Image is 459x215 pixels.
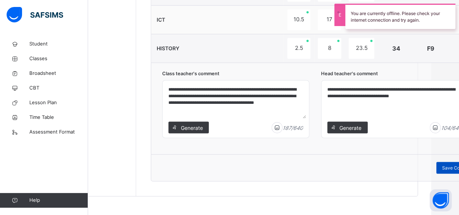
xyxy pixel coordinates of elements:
span: Generate [339,124,362,131]
span: Lesson Plan [29,99,88,106]
img: icon [430,122,441,133]
span: 34 [392,45,400,52]
i: 187 / 640 [283,124,303,131]
img: icon [272,122,283,133]
div: 10.5 [287,9,310,30]
div: 23.5 [349,38,374,59]
span: Classes [29,55,88,62]
div: 2.5 [287,38,310,59]
div: 17 [318,9,341,30]
span: Generate [180,124,203,131]
div: 8 [318,38,341,59]
span: F9 [427,45,434,52]
span: Student [29,40,88,48]
span: Time Table [29,114,88,121]
span: Class teacher's comment [162,70,309,77]
button: Open asap [430,189,452,211]
span: HISTORY [157,45,179,51]
span: CBT [29,84,88,92]
div: You are currently offline. Please check your internet connection and try again. [345,4,455,29]
img: safsims [7,7,63,22]
span: Help [29,197,88,204]
span: ICT [157,17,165,23]
span: Assessment Format [29,128,88,136]
span: Broadsheet [29,70,88,77]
